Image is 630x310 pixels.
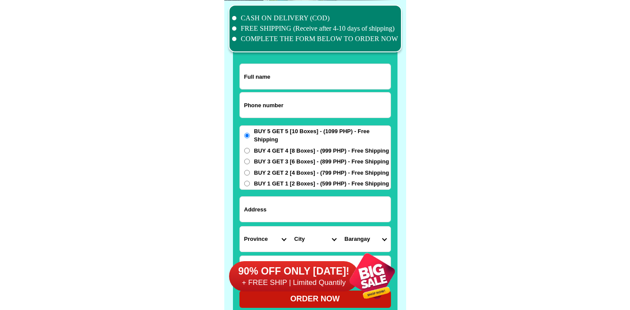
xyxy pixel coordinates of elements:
[240,197,391,222] input: Input address
[244,170,250,176] input: BUY 2 GET 2 [4 Boxes] - (799 PHP) - Free Shipping
[244,148,250,153] input: BUY 4 GET 4 [8 Boxes] - (999 PHP) - Free Shipping
[244,133,250,138] input: BUY 5 GET 5 [10 Boxes] - (1099 PHP) - Free Shipping
[240,64,391,89] input: Input full_name
[254,169,389,177] span: BUY 2 GET 2 [4 Boxes] - (799 PHP) - Free Shipping
[254,147,389,155] span: BUY 4 GET 4 [8 Boxes] - (999 PHP) - Free Shipping
[229,265,359,278] h6: 90% OFF ONLY [DATE]!
[232,13,398,23] li: CASH ON DELIVERY (COD)
[244,159,250,164] input: BUY 3 GET 3 [6 Boxes] - (899 PHP) - Free Shipping
[229,278,359,288] h6: + FREE SHIP | Limited Quantily
[290,227,340,252] select: Select district
[240,93,391,118] input: Input phone_number
[232,23,398,34] li: FREE SHIPPING (Receive after 4-10 days of shipping)
[244,181,250,186] input: BUY 1 GET 1 [2 Boxes] - (599 PHP) - Free Shipping
[254,127,391,144] span: BUY 5 GET 5 [10 Boxes] - (1099 PHP) - Free Shipping
[340,227,391,252] select: Select commune
[232,34,398,44] li: COMPLETE THE FORM BELOW TO ORDER NOW
[254,157,389,166] span: BUY 3 GET 3 [6 Boxes] - (899 PHP) - Free Shipping
[240,227,290,252] select: Select province
[254,179,389,188] span: BUY 1 GET 1 [2 Boxes] - (599 PHP) - Free Shipping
